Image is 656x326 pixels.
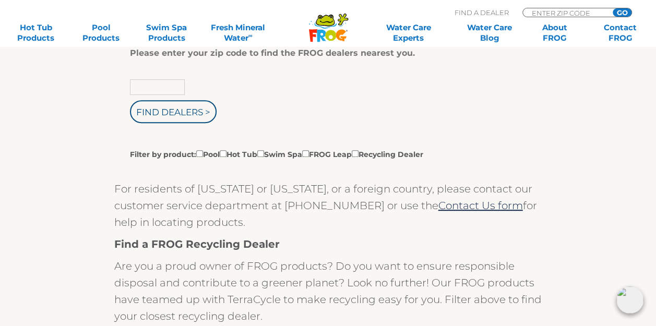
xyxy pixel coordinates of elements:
a: AboutFROG [529,22,580,43]
a: Water CareExperts [367,22,449,43]
input: GO [613,8,631,17]
sup: ∞ [248,32,253,39]
a: ContactFROG [595,22,646,43]
input: Filter by product:PoolHot TubSwim SpaFROG LeapRecycling Dealer [257,150,264,157]
input: Filter by product:PoolHot TubSwim SpaFROG LeapRecycling Dealer [352,150,359,157]
a: Contact Us form [438,199,523,212]
label: Filter by product: Pool Hot Tub Swim Spa FROG Leap Recycling Dealer [130,148,423,160]
input: Find Dealers > [130,100,217,123]
input: Filter by product:PoolHot TubSwim SpaFROG LeapRecycling Dealer [302,150,309,157]
p: Find A Dealer [455,8,509,17]
a: Hot TubProducts [10,22,61,43]
p: For residents of [US_STATE] or [US_STATE], or a foreign country, please contact our customer serv... [114,180,542,231]
a: Water CareBlog [464,22,515,43]
input: Filter by product:PoolHot TubSwim SpaFROG LeapRecycling Dealer [220,150,226,157]
a: PoolProducts [76,22,126,43]
a: Swim SpaProducts [141,22,192,43]
img: openIcon [616,286,643,313]
input: Zip Code Form [531,8,601,17]
a: Fresh MineralWater∞ [207,22,270,43]
strong: Find a FROG Recycling Dealer [114,238,280,250]
p: Are you a proud owner of FROG products? Do you want to ensure responsible disposal and contribute... [114,258,542,324]
input: Filter by product:PoolHot TubSwim SpaFROG LeapRecycling Dealer [196,150,203,157]
div: Please enter your zip code to find the FROG dealers nearest you. [130,48,519,58]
